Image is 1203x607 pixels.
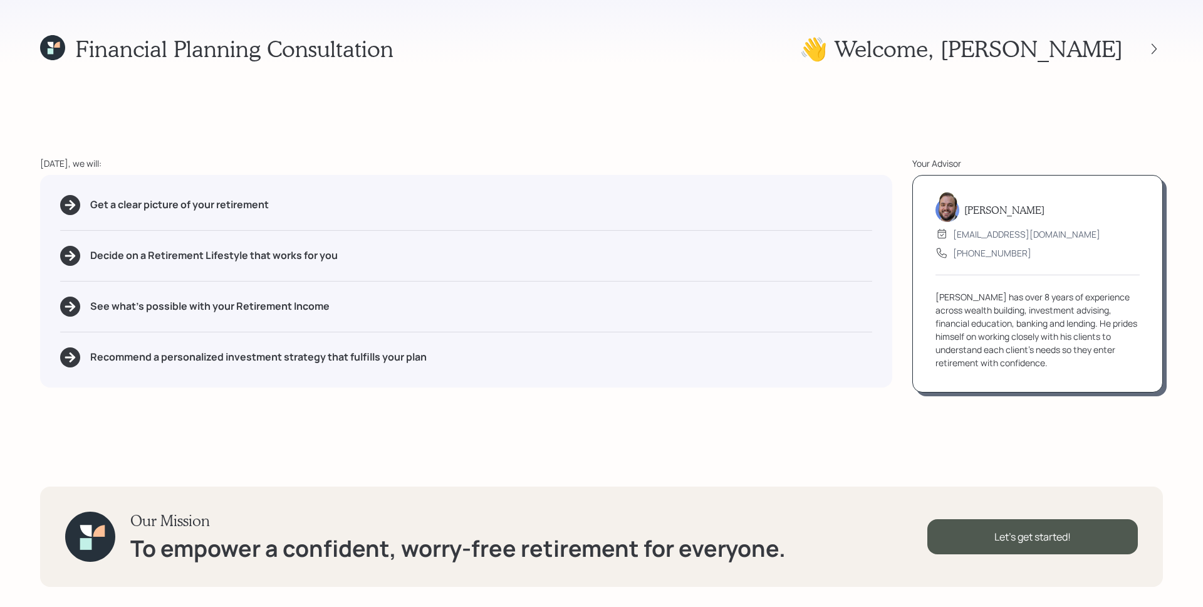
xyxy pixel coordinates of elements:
div: Your Advisor [912,157,1163,170]
h5: Decide on a Retirement Lifestyle that works for you [90,250,338,261]
h5: See what's possible with your Retirement Income [90,300,330,312]
div: [PERSON_NAME] has over 8 years of experience across wealth building, investment advising, financi... [935,290,1140,369]
div: [EMAIL_ADDRESS][DOMAIN_NAME] [953,228,1100,241]
h1: Financial Planning Consultation [75,35,393,62]
h5: [PERSON_NAME] [964,204,1044,216]
div: [DATE], we will: [40,157,892,170]
h5: Recommend a personalized investment strategy that fulfills your plan [90,351,427,363]
div: [PHONE_NUMBER] [953,246,1031,260]
h3: Our Mission [130,512,786,530]
h1: 👋 Welcome , [PERSON_NAME] [799,35,1123,62]
div: Let's get started! [927,519,1138,554]
h5: Get a clear picture of your retirement [90,199,269,211]
img: james-distasi-headshot.png [935,192,959,222]
h1: To empower a confident, worry-free retirement for everyone. [130,535,786,562]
